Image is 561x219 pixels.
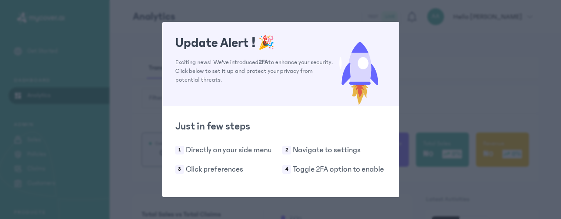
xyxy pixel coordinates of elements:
span: 4 [282,165,291,174]
p: Navigate to settings [293,144,361,156]
p: Click preferences [186,163,243,176]
h1: Update Alert ! [175,35,334,51]
span: 2FA [259,59,268,66]
span: 3 [175,165,184,174]
p: Directly on your side menu [186,144,272,156]
span: 1 [175,146,184,154]
span: 🎉 [258,36,274,50]
p: Toggle 2FA option to enable [293,163,384,176]
h2: Just in few steps [175,119,386,133]
span: 2 [282,146,291,154]
p: Exciting news! We've introduced to enhance your security. Click below to set it up and protect yo... [175,58,334,84]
